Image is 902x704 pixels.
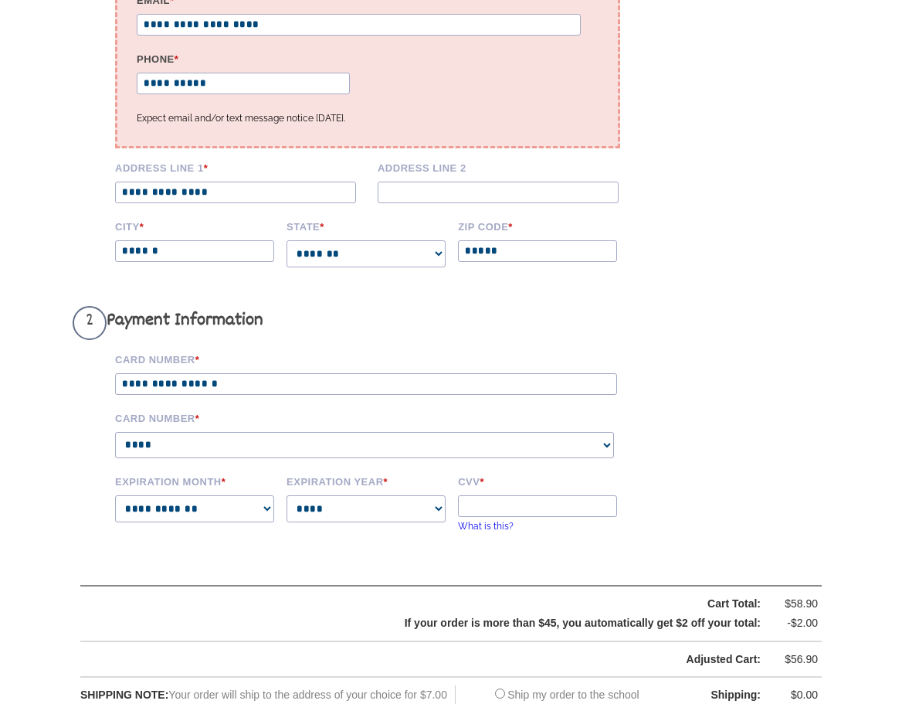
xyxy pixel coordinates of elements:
[378,160,629,174] label: Address Line 2
[115,219,276,233] label: City
[137,51,358,65] label: Phone
[287,219,447,233] label: State
[137,110,599,127] p: Expect email and/or text message notice [DATE].
[115,352,640,366] label: Card Number
[73,306,107,340] span: 2
[120,650,761,669] div: Adjusted Cart:
[771,650,818,669] div: $56.90
[771,614,818,633] div: -$2.00
[120,594,761,614] div: Cart Total:
[287,474,447,488] label: Expiration Year
[458,521,514,532] a: What is this?
[458,219,619,233] label: Zip code
[771,594,818,614] div: $58.90
[73,306,640,340] h3: Payment Information
[120,614,761,633] div: If your order is more than $45, you automatically get $2 off your total:
[115,160,367,174] label: Address Line 1
[115,410,640,424] label: Card Number
[80,689,168,701] span: SHIPPING NOTE:
[115,474,276,488] label: Expiration Month
[458,474,619,488] label: CVV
